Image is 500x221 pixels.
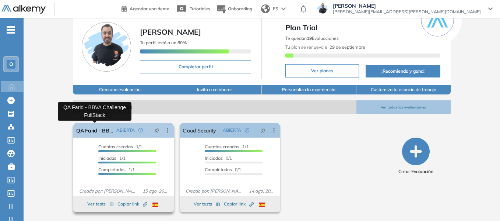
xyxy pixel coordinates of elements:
a: Agendar una demo [122,4,169,13]
button: Crear Evaluación [398,138,433,175]
button: Ver planes [285,64,359,77]
i: - [7,29,15,31]
span: Iniciadas [98,155,116,161]
span: 15 ago. 2025 [140,188,171,194]
button: Customiza tu espacio de trabajo [356,85,451,94]
button: pushpin [255,124,271,136]
span: pushpin [261,127,266,133]
span: Agendar una demo [130,6,169,11]
b: 29 de septiembre [328,44,365,50]
span: Creado por: [PERSON_NAME] [76,188,140,194]
button: pushpin [149,124,165,136]
span: Te quedan Evaluaciones [285,35,339,41]
span: pushpin [154,127,159,133]
span: Completados [205,167,232,172]
a: QA Farid - BBVA Challenge FullStack [76,123,113,138]
span: Tu perfil está a un 80% [140,40,187,45]
span: 14 ago. 2025 [246,188,277,194]
img: ESP [152,203,158,207]
span: Cuentas creadas [205,144,239,149]
span: Copiar link [224,201,254,207]
b: 19 [307,35,312,41]
span: Copiar link [117,201,147,207]
span: Cuentas creadas [98,144,133,149]
span: [PERSON_NAME][EMAIL_ADDRESS][PERSON_NAME][DOMAIN_NAME] [333,9,481,15]
span: Completados [98,167,126,172]
button: Onboarding [216,1,252,17]
span: [PERSON_NAME] [140,27,201,37]
span: 1/1 [98,167,135,172]
span: Tu plan se renueva el [285,44,365,50]
img: world [261,4,270,13]
img: Logo [1,5,46,14]
div: QA Farid - BBVA Challenge FullStack [58,102,131,121]
span: 1/1 [98,155,126,161]
span: 1/1 [98,144,142,149]
button: Invita a colaborar [167,85,262,94]
img: ESP [259,203,265,207]
span: Tutoriales [190,6,210,11]
button: Personaliza la experiencia [262,85,356,94]
span: 1/1 [205,144,249,149]
span: Onboarding [228,6,252,11]
img: Foto de perfil [82,22,131,72]
span: check-circle [245,128,249,132]
span: Evaluaciones abiertas [73,100,356,114]
button: Ver todas las evaluaciones [356,100,451,114]
button: Ver tests [87,200,114,208]
button: Completar perfil [140,60,251,73]
button: Copiar link [224,200,254,208]
span: Creado por: [PERSON_NAME] [183,188,246,194]
span: ES [273,6,278,12]
button: Ver tests [194,200,220,208]
button: Crea una evaluación [73,85,168,94]
span: ABIERTA [116,127,135,134]
button: Copiar link [117,200,147,208]
span: 0/1 [205,155,232,161]
img: arrow [281,7,286,10]
button: ¡Recomienda y gana! [366,65,440,77]
span: ABIERTA [223,127,241,134]
span: Crear Evaluación [398,168,433,175]
span: check-circle [138,128,143,132]
span: [PERSON_NAME] [333,3,481,9]
span: O [9,61,13,67]
span: 0/1 [205,167,241,172]
a: Cloud Security [183,123,216,138]
span: Plan Trial [285,22,440,33]
span: Iniciadas [205,155,223,161]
